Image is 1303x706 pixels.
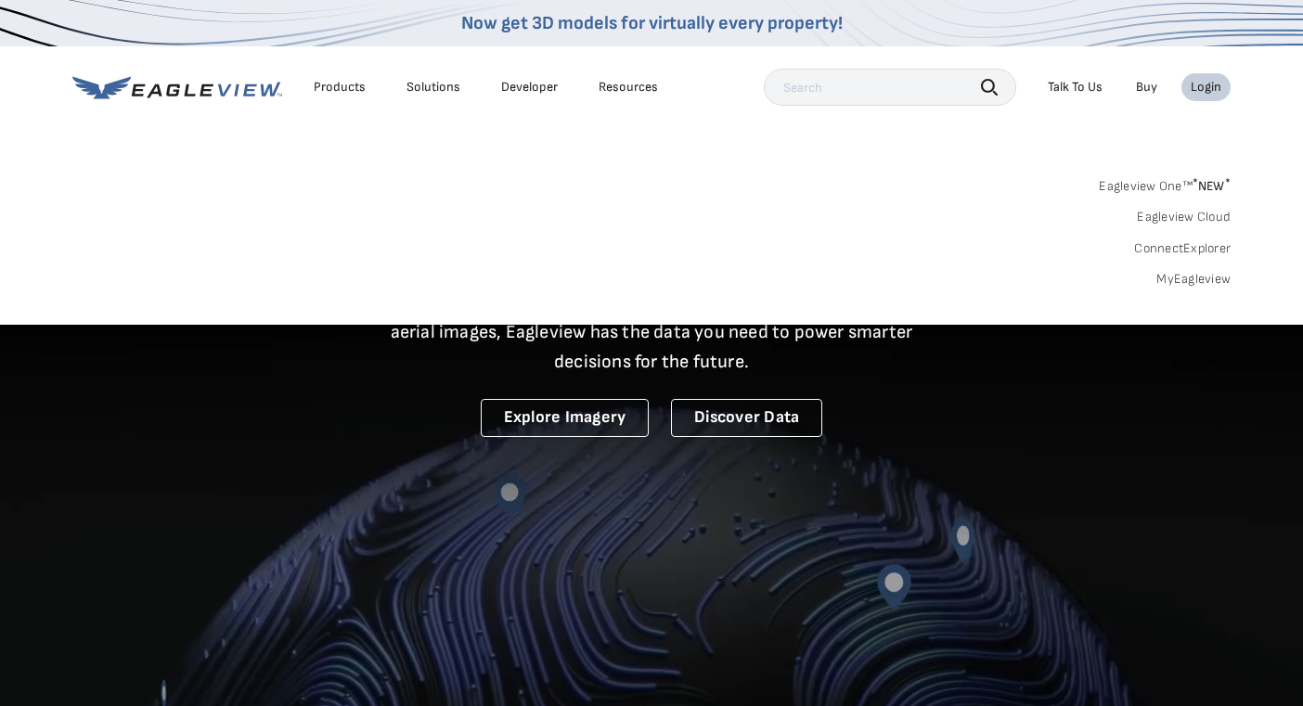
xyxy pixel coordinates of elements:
[501,79,558,96] a: Developer
[314,79,366,96] div: Products
[1136,79,1157,96] a: Buy
[1193,178,1231,194] span: NEW
[1099,173,1231,194] a: Eagleview One™*NEW*
[1156,271,1231,288] a: MyEagleview
[406,79,460,96] div: Solutions
[1134,240,1231,257] a: ConnectExplorer
[1048,79,1103,96] div: Talk To Us
[368,288,935,377] p: A new era starts here. Built on more than 3.5 billion high-resolution aerial images, Eagleview ha...
[1137,209,1231,225] a: Eagleview Cloud
[481,399,650,437] a: Explore Imagery
[1191,79,1221,96] div: Login
[671,399,822,437] a: Discover Data
[461,12,843,34] a: Now get 3D models for virtually every property!
[599,79,658,96] div: Resources
[764,69,1016,106] input: Search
